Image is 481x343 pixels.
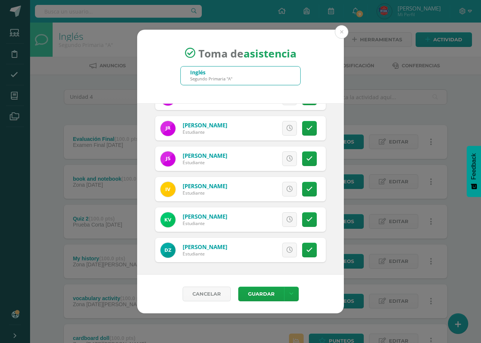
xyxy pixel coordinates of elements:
[183,287,231,301] a: Cancelar
[238,287,284,301] button: Guardar
[190,76,232,82] div: Segundo Primaria "A"
[198,46,296,60] span: Toma de
[160,182,175,197] img: 2be920e272f9f3c26ed12411dd28a921.png
[183,190,227,196] div: Estudiante
[183,182,227,190] a: [PERSON_NAME]
[183,159,227,166] div: Estudiante
[467,146,481,197] button: Feedback - Mostrar encuesta
[183,121,227,129] a: [PERSON_NAME]
[160,212,175,227] img: 974088801baa37ef8098d619ad3bffb4.png
[183,243,227,251] a: [PERSON_NAME]
[183,129,227,135] div: Estudiante
[183,251,227,257] div: Estudiante
[244,46,296,60] strong: asistencia
[160,151,175,166] img: 445f8bce9dec42f693ad8e1fede00faf.png
[160,121,175,136] img: 9cd4beea4dbc39405e4d8306423900db.png
[183,220,227,227] div: Estudiante
[160,243,175,258] img: d59fc194e71e7786b90e78e0cac4d9c3.png
[181,66,300,85] input: Busca un grado o sección aquí...
[470,153,477,180] span: Feedback
[183,213,227,220] a: [PERSON_NAME]
[190,69,232,76] div: Inglés
[183,152,227,159] a: [PERSON_NAME]
[335,25,348,39] button: Close (Esc)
